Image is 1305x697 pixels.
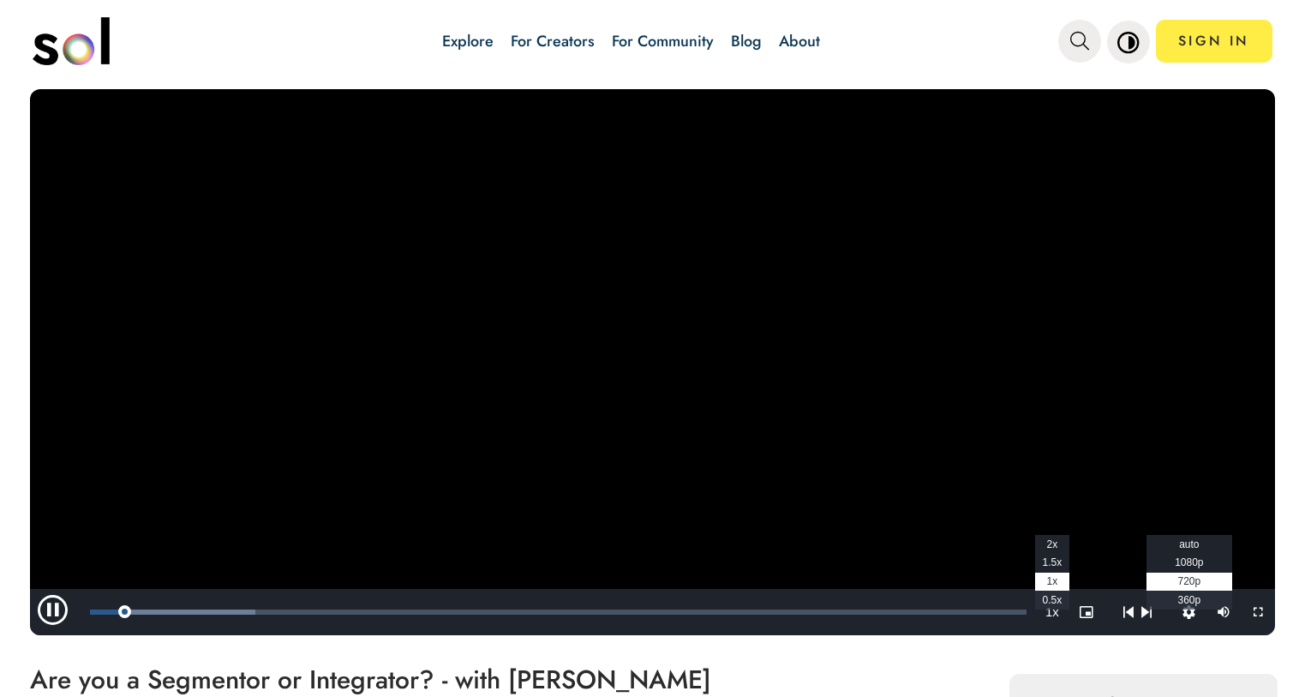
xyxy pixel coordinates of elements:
[1177,594,1200,606] span: 360p
[1035,589,1069,635] button: Playback Rate
[731,30,762,52] a: Blog
[1179,538,1199,550] span: Auto
[612,30,714,52] a: For Community
[1175,556,1203,568] span: 1080p
[33,17,110,65] img: logo
[30,589,81,635] button: Pause
[1177,575,1200,587] span: 720p
[442,30,494,52] a: Explore
[30,89,1275,635] div: Video Player
[1042,556,1062,568] span: 1.5x
[1069,589,1104,635] button: Picture-in-Picture
[1046,575,1057,587] span: 1x
[1138,589,1172,635] button: Next video
[90,610,1027,615] div: Progress Bar
[33,11,1272,71] nav: main navigation
[1042,594,1062,606] span: 0.5x
[779,30,820,52] a: About
[1241,589,1275,635] button: Fullscreen
[30,665,979,694] h1: Are you a Segmentor or Integrator? - with [PERSON_NAME]
[1046,538,1057,550] span: 2x
[1156,20,1272,63] a: SIGN IN
[1104,589,1138,635] button: Previous video
[1206,589,1241,635] button: Mute
[511,30,595,52] a: For Creators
